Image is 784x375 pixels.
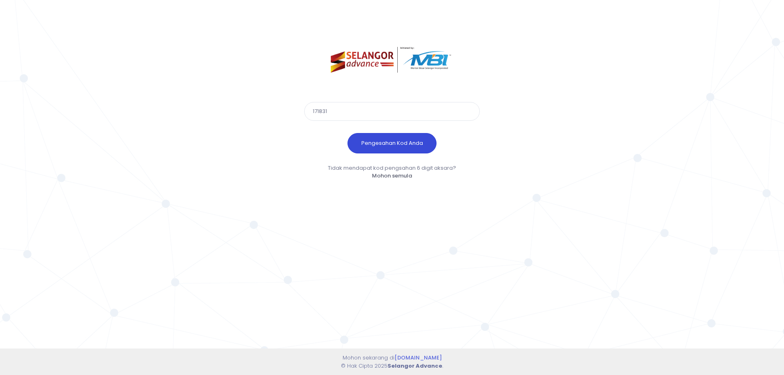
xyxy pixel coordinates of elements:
strong: Selangor Advance [388,362,442,370]
a: [DOMAIN_NAME] [394,354,442,362]
button: Pengesahan Kod Anda [347,133,437,153]
img: selangor-advance.png [331,47,454,73]
span: Tidak mendapat kod pengsahan 6 digit aksara? [328,164,456,172]
input: Kod pengesahan 6 digit aksara [304,102,480,121]
a: Mohon semula [372,172,412,180]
